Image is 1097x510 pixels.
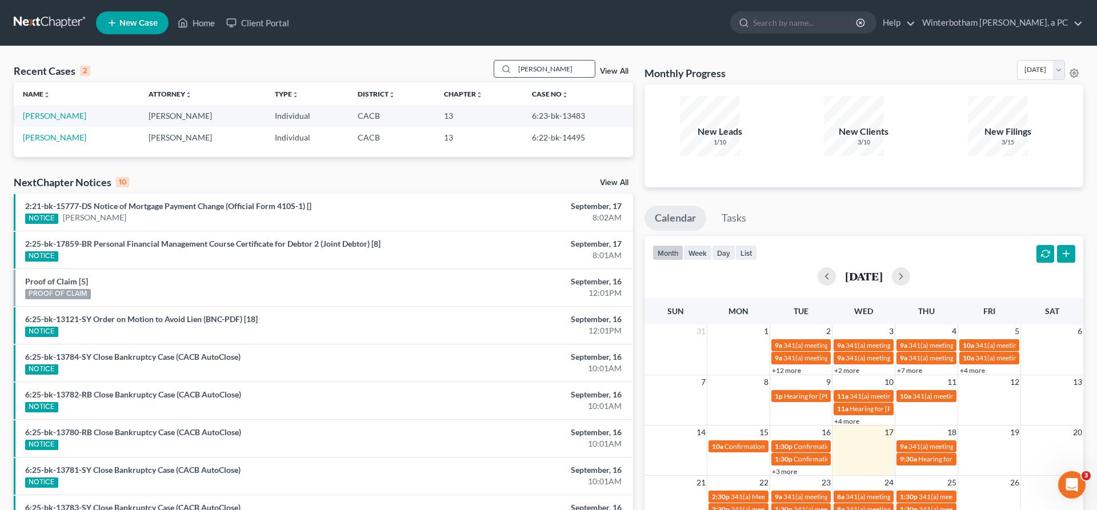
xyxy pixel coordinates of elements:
span: 341(a) meeting for [PERSON_NAME] [908,341,1019,350]
div: September, 16 [430,389,622,400]
span: Sun [667,306,684,316]
span: Confirmation hearing for [PERSON_NAME] [724,442,854,451]
i: unfold_more [292,91,299,98]
span: 11 [946,375,958,389]
span: New Case [119,19,158,27]
span: Hearing for [PERSON_NAME] and [PERSON_NAME] [784,392,940,400]
span: 10a [900,392,911,400]
span: Confirmation hearing for [PERSON_NAME] and [PERSON_NAME] [PERSON_NAME] [794,442,1046,451]
td: 6:23-bk-13483 [523,105,633,126]
span: 9:30a [900,455,917,463]
span: 10a [712,442,723,451]
a: 6:25-bk-13782-RB Close Bankruptcy Case (CACB AutoClose) [25,389,241,399]
iframe: Intercom live chat [1058,471,1086,499]
span: 11a [837,392,848,400]
div: New Filings [968,125,1048,138]
span: 9a [775,354,782,362]
span: 341(a) meeting for [PERSON_NAME] [908,354,1019,362]
span: Hearing for [PERSON_NAME] and [PERSON_NAME] [918,455,1075,463]
button: list [735,245,757,260]
span: 12 [1009,375,1020,389]
span: Confirmation hearing for [PERSON_NAME] and [PERSON_NAME] [PERSON_NAME] [794,455,1046,463]
span: 10a [963,354,974,362]
span: 19 [1009,425,1020,439]
input: Search by name... [753,12,858,33]
a: 6:25-bk-13121-SY Order on Motion to Avoid Lien (BNC-PDF) [18] [25,314,258,324]
a: Proof of Claim [5] [25,276,88,286]
div: September, 16 [430,427,622,438]
span: 10a [963,341,974,350]
span: 341(a) meeting for [PERSON_NAME] [919,492,1029,501]
a: Nameunfold_more [23,90,50,98]
span: 16 [820,425,832,439]
div: NOTICE [25,214,58,224]
span: 4 [951,324,958,338]
a: Tasks [711,206,756,231]
td: CACB [349,127,435,148]
span: 23 [820,476,832,489]
span: 8a [837,492,844,501]
div: NOTICE [25,477,58,488]
a: Districtunfold_more [358,90,395,98]
div: 2 [80,66,90,76]
div: 10:01AM [430,400,622,412]
div: 3/15 [968,138,1048,147]
div: 10:01AM [430,363,622,374]
div: 10:01AM [430,438,622,449]
span: 9 [825,375,832,389]
a: Calendar [644,206,706,231]
button: week [683,245,712,260]
a: Home [172,13,221,33]
span: Tue [794,306,808,316]
a: [PERSON_NAME] [23,111,86,121]
span: 341(a) meeting for [PERSON_NAME] [783,492,894,501]
div: NOTICE [25,251,58,262]
span: 1 [763,324,770,338]
span: 18 [946,425,958,439]
a: 6:25-bk-13784-SY Close Bankruptcy Case (CACB AutoClose) [25,352,241,362]
div: PROOF OF CLAIM [25,289,91,299]
span: Fri [983,306,995,316]
span: 9a [775,492,782,501]
div: 12:01PM [430,325,622,336]
h3: Monthly Progress [644,66,726,80]
span: 10 [883,375,895,389]
i: unfold_more [476,91,483,98]
span: 341(a) meeting for [PERSON_NAME] [846,341,956,350]
span: Thu [918,306,935,316]
td: Individual [266,105,349,126]
a: +3 more [772,467,797,476]
div: New Leads [680,125,760,138]
span: 7 [700,375,707,389]
div: 3/10 [824,138,904,147]
a: +2 more [834,366,859,375]
a: 2:25-bk-17859-BR Personal Financial Management Course Certificate for Debtor 2 (Joint Debtor) [8] [25,239,381,248]
span: 341(a) Meeting for [PERSON_NAME] and [PERSON_NAME] [731,492,909,501]
div: 1/10 [680,138,760,147]
i: unfold_more [389,91,395,98]
span: 2 [825,324,832,338]
div: Recent Cases [14,64,90,78]
div: New Clients [824,125,904,138]
a: [PERSON_NAME] [63,212,126,223]
div: 8:02AM [430,212,622,223]
span: 14 [695,425,707,439]
input: Search by name... [515,61,595,77]
a: Attorneyunfold_more [149,90,192,98]
span: 1:30p [900,492,918,501]
div: September, 16 [430,314,622,325]
span: 6 [1076,324,1083,338]
span: 9a [900,442,907,451]
a: [PERSON_NAME] [23,132,86,142]
span: 9a [837,341,844,350]
span: 341(a) meeting for [PERSON_NAME] [846,492,956,501]
span: 22 [758,476,770,489]
div: 10:01AM [430,476,622,487]
td: 13 [435,105,523,126]
span: 21 [695,476,707,489]
span: 13 [1072,375,1083,389]
span: 2:30p [712,492,730,501]
span: 8 [763,375,770,389]
span: 11a [837,404,848,413]
a: +12 more [772,366,801,375]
